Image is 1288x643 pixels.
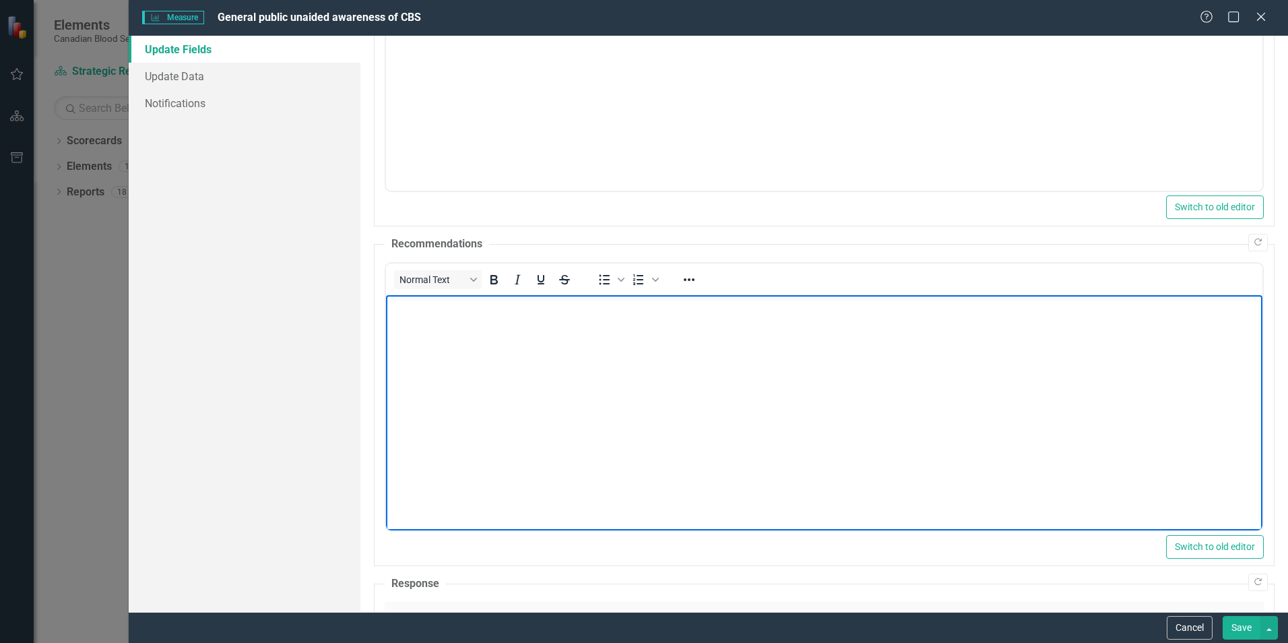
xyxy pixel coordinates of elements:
button: Bold [482,270,505,289]
button: Strikethrough [553,270,576,289]
button: Reveal or hide additional toolbar items [678,270,701,289]
a: Update Fields [129,36,360,63]
legend: Response [385,576,446,592]
iframe: Rich Text Area [386,295,1262,530]
div: Bullet list [593,270,626,289]
button: Italic [506,270,529,289]
button: Cancel [1167,616,1213,640]
a: Notifications [129,90,360,117]
a: Update Data [129,63,360,90]
span: Normal Text [399,274,465,285]
span: Measure [142,11,203,24]
span: General public unaided awareness of CBS [218,11,421,24]
button: Underline [529,270,552,289]
div: Numbered list [627,270,661,289]
button: Switch to old editor [1166,195,1264,219]
button: Save [1223,616,1260,640]
legend: Recommendations [385,237,489,252]
button: Switch to old editor [1166,535,1264,559]
button: Block Normal Text [394,270,482,289]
